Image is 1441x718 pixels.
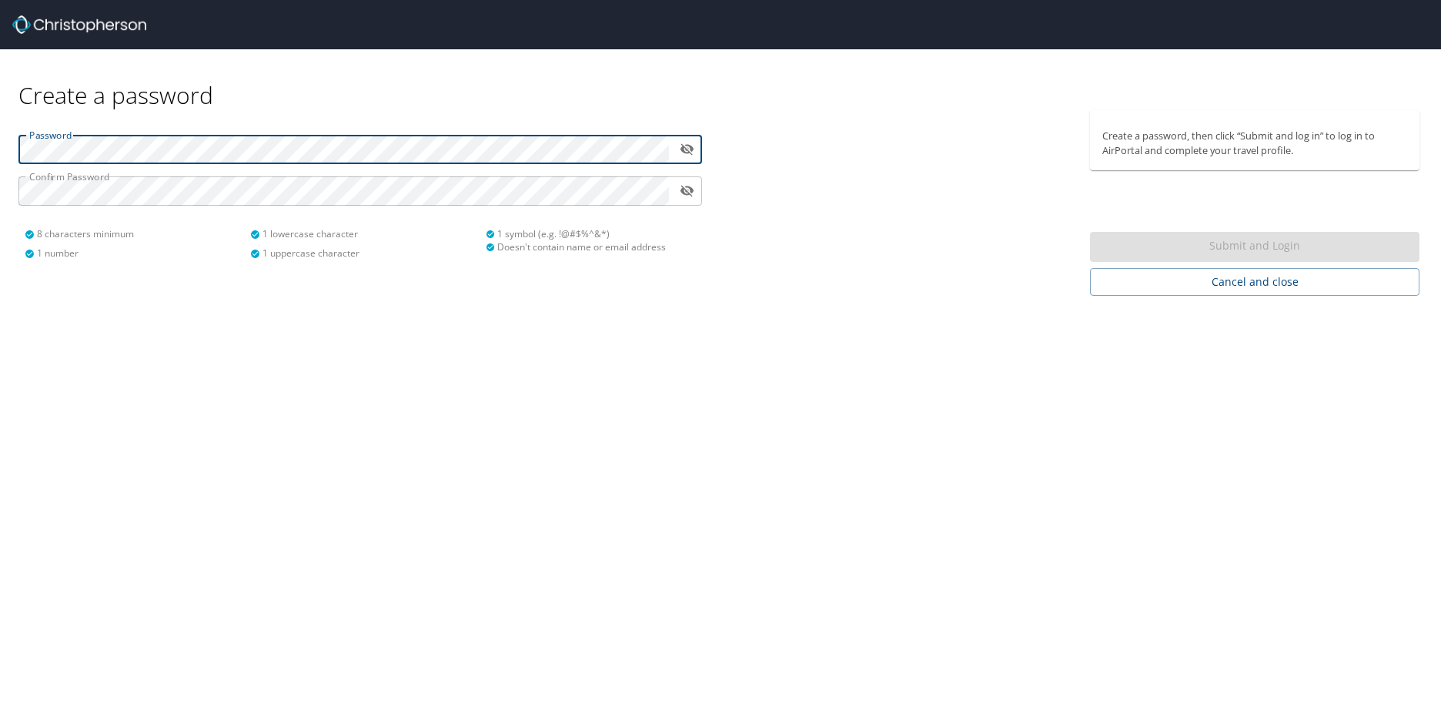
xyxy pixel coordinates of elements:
img: Christopherson_logo_rev.png [12,15,146,34]
div: Create a password [18,49,1423,110]
div: 8 characters minimum [25,227,250,240]
div: 1 symbol (e.g. !@#$%^&*) [486,227,693,240]
span: Cancel and close [1102,273,1407,292]
div: 1 uppercase character [250,247,476,260]
div: Doesn't contain name or email address [486,240,693,253]
p: Create a password, then click “Submit and log in” to log in to AirPortal and complete your travel... [1102,129,1407,158]
button: toggle password visibility [675,179,699,203]
button: toggle password visibility [675,137,699,161]
button: Cancel and close [1090,268,1419,297]
div: 1 number [25,247,250,260]
div: 1 lowercase character [250,227,476,240]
